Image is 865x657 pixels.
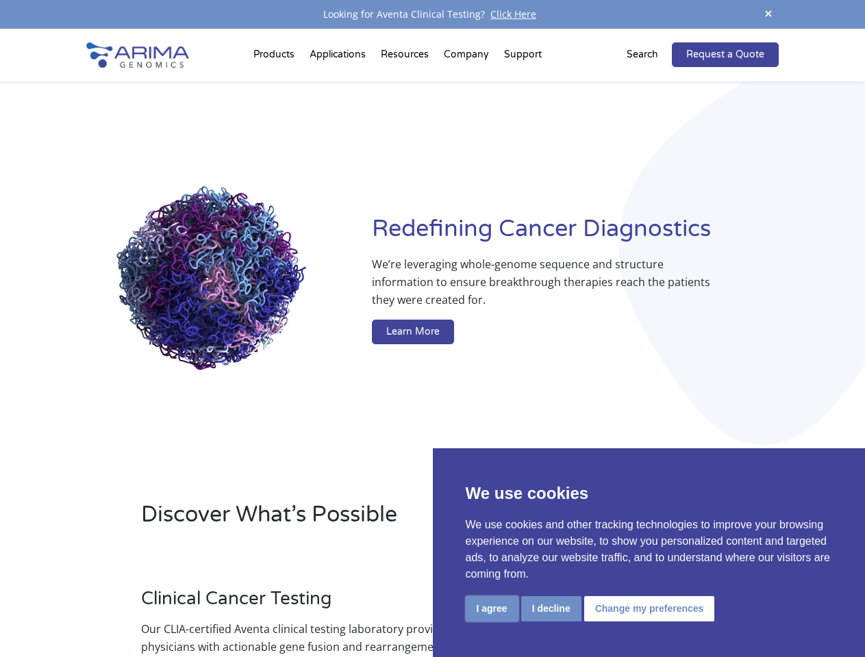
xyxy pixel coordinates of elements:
h2: Discover What’s Possible [141,500,596,541]
a: Click Here [485,8,542,21]
p: We’re leveraging whole-genome sequence and structure information to ensure breakthrough therapies... [372,255,724,320]
div: Looking for Aventa Clinical Testing? [86,5,778,23]
a: Request a Quote [672,42,779,67]
p: We use cookies and other tracking technologies to improve your browsing experience on our website... [466,517,833,582]
button: I agree [466,596,518,621]
a: Learn More [372,320,454,344]
p: We use cookies [466,481,833,506]
h3: Clinical Cancer Testing [141,588,486,620]
h1: Redefining Cancer Diagnostics [372,214,779,255]
p: Search [627,46,658,64]
button: I decline [521,596,581,621]
img: Arima-Genomics-logo [86,42,189,68]
button: Change my preferences [584,596,715,621]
